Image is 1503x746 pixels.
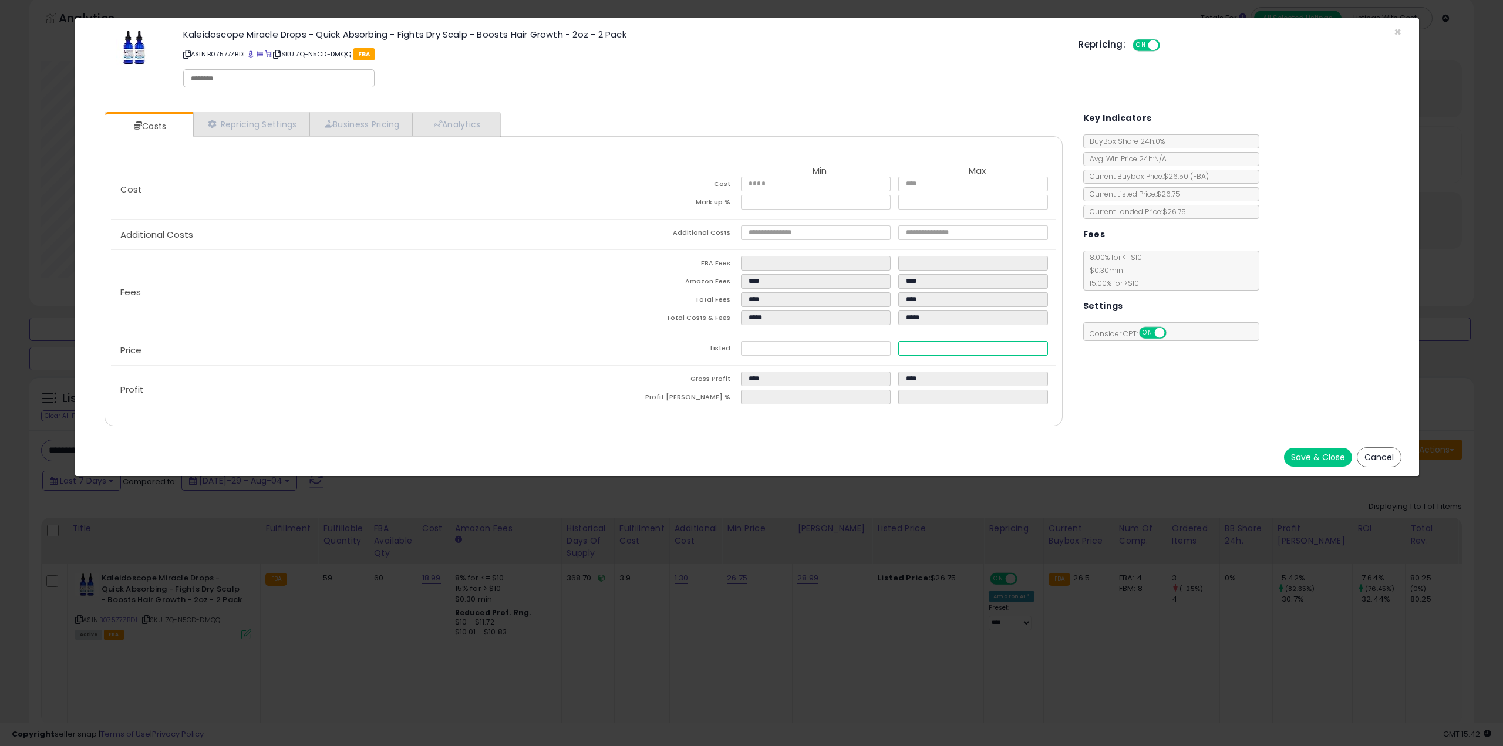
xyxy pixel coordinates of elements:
[353,48,375,60] span: FBA
[1164,171,1209,181] span: $26.50
[1284,448,1352,467] button: Save & Close
[1084,136,1165,146] span: BuyBox Share 24h: 0%
[265,49,271,59] a: Your listing only
[1084,171,1209,181] span: Current Buybox Price:
[1084,329,1182,339] span: Consider CPT:
[741,166,898,177] th: Min
[248,49,254,59] a: BuyBox page
[1079,40,1125,49] h5: Repricing:
[1084,278,1139,288] span: 15.00 % for > $10
[1084,189,1180,199] span: Current Listed Price: $26.75
[309,112,412,136] a: Business Pricing
[898,166,1056,177] th: Max
[1394,23,1401,40] span: ×
[584,310,741,329] td: Total Costs & Fees
[1083,111,1152,126] h5: Key Indicators
[584,341,741,359] td: Listed
[584,390,741,408] td: Profit [PERSON_NAME] %
[1134,40,1148,50] span: ON
[193,112,309,136] a: Repricing Settings
[111,230,584,239] p: Additional Costs
[1084,252,1142,288] span: 8.00 % for <= $10
[1084,265,1123,275] span: $0.30 min
[111,185,584,194] p: Cost
[111,346,584,355] p: Price
[1190,171,1209,181] span: ( FBA )
[183,30,1061,39] h3: Kaleidoscope Miracle Drops - Quick Absorbing - Fights Dry Scalp - Boosts Hair Growth - 2oz - 2 Pack
[1158,40,1177,50] span: OFF
[1164,328,1183,338] span: OFF
[412,112,499,136] a: Analytics
[584,256,741,274] td: FBA Fees
[1083,227,1106,242] h5: Fees
[257,49,263,59] a: All offer listings
[1140,328,1155,338] span: ON
[584,225,741,244] td: Additional Costs
[111,288,584,297] p: Fees
[1084,154,1167,164] span: Avg. Win Price 24h: N/A
[584,292,741,310] td: Total Fees
[584,195,741,213] td: Mark up %
[1084,207,1186,217] span: Current Landed Price: $26.75
[584,177,741,195] td: Cost
[183,45,1061,63] p: ASIN: B07577ZBDL | SKU: 7Q-N5CD-DMQQ
[116,30,151,65] img: 41Cc05SY18L._SL60_.jpg
[1083,299,1123,313] h5: Settings
[584,274,741,292] td: Amazon Fees
[105,114,192,138] a: Costs
[584,372,741,390] td: Gross Profit
[1357,447,1401,467] button: Cancel
[111,385,584,394] p: Profit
